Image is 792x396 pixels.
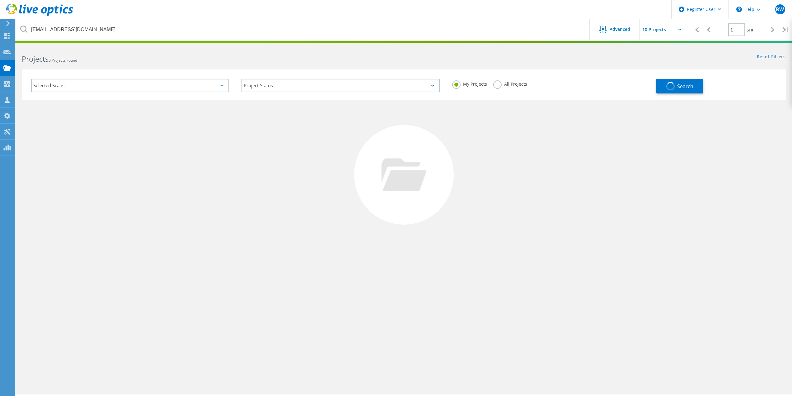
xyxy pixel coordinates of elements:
[22,54,49,64] b: Projects
[779,19,792,41] div: |
[776,7,784,12] span: BW
[6,13,73,17] a: Live Optics Dashboard
[610,27,630,31] span: Advanced
[689,19,702,41] div: |
[757,55,786,60] a: Reset Filters
[452,80,487,86] label: My Projects
[31,79,229,92] div: Selected Scans
[677,83,693,90] span: Search
[747,27,753,33] span: of 0
[49,58,77,63] span: 0 Projects Found
[656,79,703,93] button: Search
[16,19,590,41] input: Search projects by name, owner, ID, company, etc
[736,7,742,12] svg: \n
[241,79,439,92] div: Project Status
[493,80,527,86] label: All Projects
